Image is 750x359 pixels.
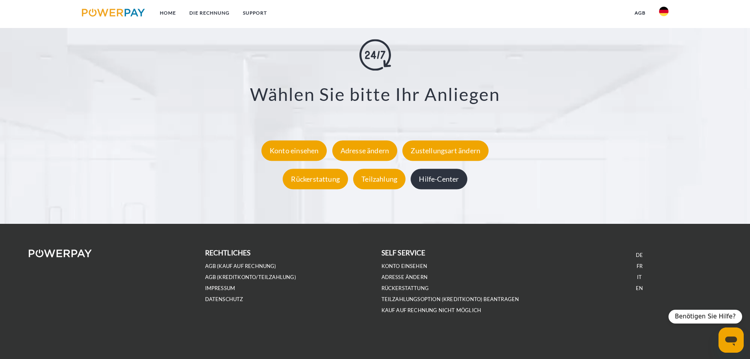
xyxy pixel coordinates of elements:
[659,7,669,16] img: de
[637,274,642,281] a: IT
[47,83,703,105] h3: Wählen Sie bitte Ihr Anliegen
[205,296,243,303] a: DATENSCHUTZ
[353,169,406,189] div: Teilzahlung
[402,140,489,161] div: Zustellungsart ändern
[628,6,652,20] a: agb
[637,263,643,270] a: FR
[381,274,428,281] a: Adresse ändern
[400,146,491,155] a: Zustellungsart ändern
[82,9,145,17] img: logo-powerpay.svg
[381,263,428,270] a: Konto einsehen
[359,39,391,71] img: online-shopping.svg
[153,6,183,20] a: Home
[409,175,469,183] a: Hilfe-Center
[236,6,274,20] a: SUPPORT
[205,285,235,292] a: IMPRESSUM
[332,140,398,161] div: Adresse ändern
[281,175,350,183] a: Rückerstattung
[381,296,519,303] a: Teilzahlungsoption (KREDITKONTO) beantragen
[719,327,744,353] iframe: Schaltfläche zum Öffnen des Messaging-Fensters; Konversation läuft
[330,146,400,155] a: Adresse ändern
[259,146,329,155] a: Konto einsehen
[381,285,429,292] a: Rückerstattung
[205,249,251,257] b: rechtliches
[205,263,276,270] a: AGB (Kauf auf Rechnung)
[351,175,407,183] a: Teilzahlung
[183,6,236,20] a: DIE RECHNUNG
[411,169,467,189] div: Hilfe-Center
[29,249,92,257] img: logo-powerpay-white.svg
[283,169,348,189] div: Rückerstattung
[636,252,643,259] a: DE
[205,274,296,281] a: AGB (Kreditkonto/Teilzahlung)
[381,307,481,314] a: Kauf auf Rechnung nicht möglich
[381,249,426,257] b: self service
[261,140,327,161] div: Konto einsehen
[669,310,742,324] div: Benötigen Sie Hilfe?
[636,285,643,292] a: EN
